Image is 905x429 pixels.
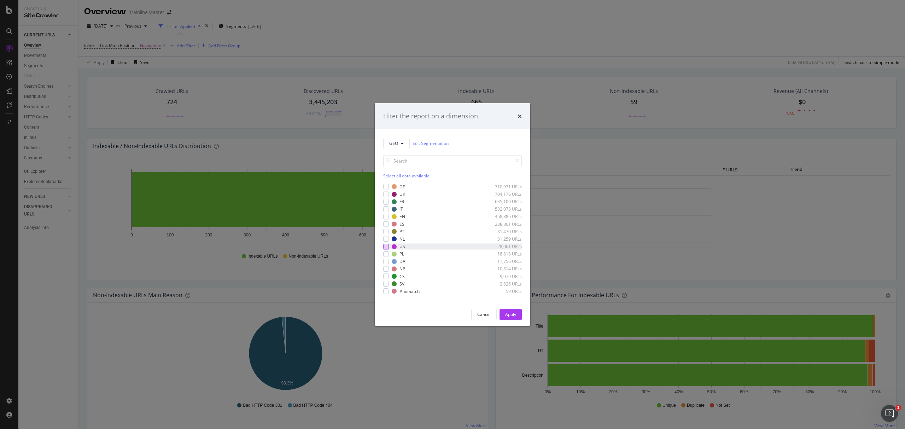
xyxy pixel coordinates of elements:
div: DA [399,258,405,264]
div: CS [399,274,405,280]
div: #nomatch [399,288,420,294]
div: 11,756 URLs [487,258,522,264]
div: 31,259 URLs [487,236,522,242]
div: PL [399,251,404,257]
span: GEO [389,140,398,146]
div: US [399,243,405,249]
div: Filter the report on a dimension [383,112,478,121]
div: ES [399,221,404,227]
button: GEO [383,138,410,149]
span: 1 [895,405,901,411]
button: Apply [500,309,522,320]
div: Apply [505,311,516,317]
iframe: Intercom live chat [881,405,898,422]
div: 635,100 URLs [487,199,522,205]
div: NL [399,236,405,242]
div: EN [399,213,405,219]
button: Cancel [471,309,497,320]
div: DE [399,184,405,190]
div: times [518,112,522,121]
div: 238,861 URLs [487,221,522,227]
div: Select all data available [383,173,522,179]
div: UK [399,191,405,197]
div: 18,818 URLs [487,251,522,257]
div: 458,886 URLs [487,213,522,219]
div: 59 URLs [487,288,522,294]
div: Cancel [477,311,491,317]
div: 31,470 URLs [487,229,522,235]
input: Search [383,155,522,167]
div: FR [399,199,404,205]
div: 2,826 URLs [487,281,522,287]
div: NB [399,266,405,272]
div: 28,061 URLs [487,243,522,249]
div: IT [399,206,403,212]
div: SV [399,281,404,287]
div: 704,176 URLs [487,191,522,197]
div: 9,079 URLs [487,274,522,280]
div: modal [375,103,530,326]
div: 10,814 URLs [487,266,522,272]
div: 532,078 URLs [487,206,522,212]
a: Edit Segmentation [413,140,449,147]
div: 710,971 URLs [487,184,522,190]
div: PT [399,229,404,235]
